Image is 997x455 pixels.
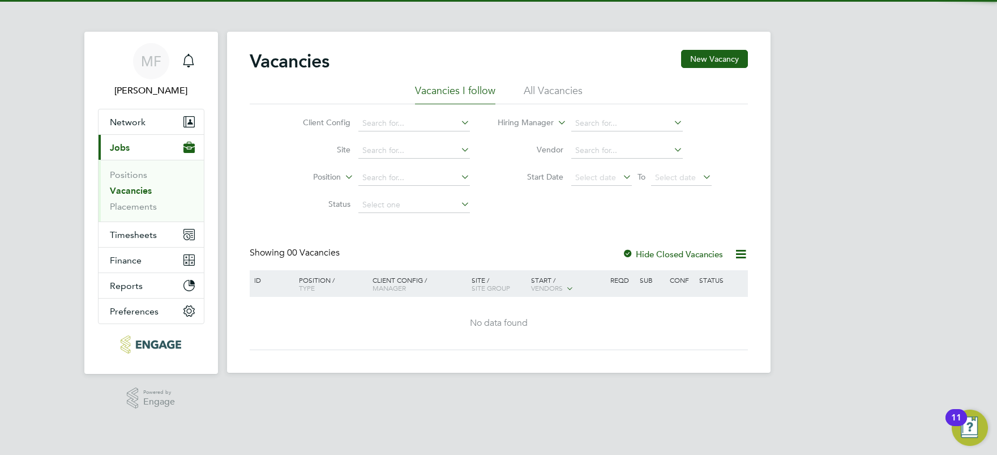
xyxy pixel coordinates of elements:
[655,172,696,182] span: Select date
[110,306,159,317] span: Preferences
[696,270,746,290] div: Status
[143,397,175,407] span: Engage
[110,142,130,153] span: Jobs
[285,199,350,209] label: Status
[370,270,469,297] div: Client Config /
[110,255,142,266] span: Finance
[251,317,746,329] div: No data found
[951,418,961,432] div: 11
[110,117,146,127] span: Network
[98,43,204,97] a: MF[PERSON_NAME]
[99,248,204,273] button: Finance
[528,270,607,299] div: Start /
[99,222,204,247] button: Timesheets
[99,160,204,222] div: Jobs
[524,84,583,104] li: All Vacancies
[299,283,315,292] span: Type
[110,229,157,240] span: Timesheets
[667,270,696,290] div: Conf
[127,388,175,409] a: Powered byEngage
[571,143,683,159] input: Search for...
[469,270,528,297] div: Site /
[571,116,683,131] input: Search for...
[99,135,204,160] button: Jobs
[285,117,350,127] label: Client Config
[98,84,204,97] span: Mitch Fox
[99,299,204,324] button: Preferences
[141,54,161,69] span: MF
[373,283,406,292] span: Manager
[250,247,342,259] div: Showing
[358,170,470,186] input: Search for...
[110,201,157,212] a: Placements
[99,273,204,298] button: Reports
[99,109,204,134] button: Network
[498,172,563,182] label: Start Date
[531,283,563,292] span: Vendors
[110,169,147,180] a: Positions
[489,117,554,129] label: Hiring Manager
[285,144,350,155] label: Site
[952,410,988,446] button: Open Resource Center, 11 new notifications
[143,388,175,397] span: Powered by
[98,335,204,354] a: Go to home page
[110,185,152,196] a: Vacancies
[250,50,330,73] h2: Vacancies
[415,84,495,104] li: Vacancies I follow
[622,249,723,260] label: Hide Closed Vacancies
[472,283,510,292] span: Site Group
[251,270,291,290] div: ID
[290,270,370,297] div: Position /
[681,50,748,68] button: New Vacancy
[358,143,470,159] input: Search for...
[607,270,637,290] div: Reqd
[287,247,340,258] span: 00 Vacancies
[634,169,649,184] span: To
[121,335,181,354] img: tr2rec-logo-retina.png
[276,172,341,183] label: Position
[110,280,143,291] span: Reports
[498,144,563,155] label: Vendor
[84,32,218,374] nav: Main navigation
[637,270,666,290] div: Sub
[358,197,470,213] input: Select one
[575,172,616,182] span: Select date
[358,116,470,131] input: Search for...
